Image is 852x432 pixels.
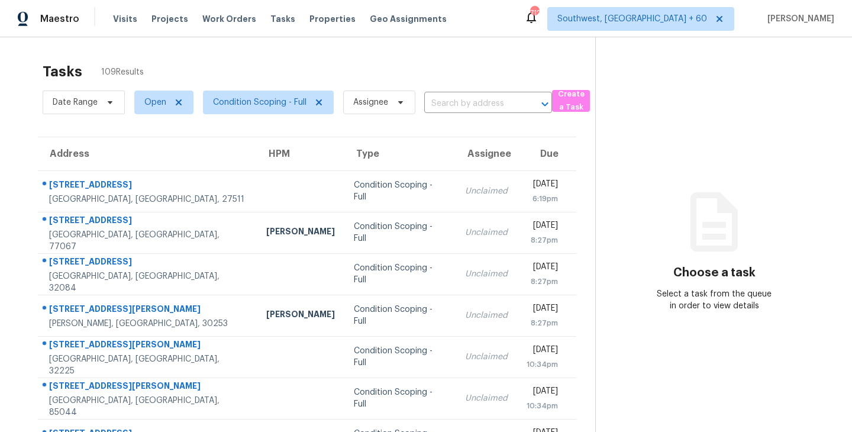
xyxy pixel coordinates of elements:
[530,7,538,19] div: 712
[257,137,344,170] th: HPM
[370,13,447,25] span: Geo Assignments
[354,262,446,286] div: Condition Scoping - Full
[354,304,446,327] div: Condition Scoping - Full
[49,303,247,318] div: [STREET_ADDRESS][PERSON_NAME]
[354,179,446,203] div: Condition Scoping - Full
[49,395,247,418] div: [GEOGRAPHIC_DATA], [GEOGRAPHIC_DATA], 85044
[53,96,98,108] span: Date Range
[49,338,247,353] div: [STREET_ADDRESS][PERSON_NAME]
[43,66,82,78] h2: Tasks
[309,13,356,25] span: Properties
[151,13,188,25] span: Projects
[38,137,257,170] th: Address
[49,179,247,194] div: [STREET_ADDRESS]
[354,386,446,410] div: Condition Scoping - Full
[465,268,508,280] div: Unclaimed
[49,270,247,294] div: [GEOGRAPHIC_DATA], [GEOGRAPHIC_DATA], 32084
[101,66,144,78] span: 109 Results
[353,96,388,108] span: Assignee
[527,261,558,276] div: [DATE]
[49,214,247,229] div: [STREET_ADDRESS]
[344,137,456,170] th: Type
[557,13,707,25] span: Southwest, [GEOGRAPHIC_DATA] + 60
[527,317,558,329] div: 8:27pm
[213,96,306,108] span: Condition Scoping - Full
[527,178,558,193] div: [DATE]
[49,194,247,205] div: [GEOGRAPHIC_DATA], [GEOGRAPHIC_DATA], 27511
[527,385,558,400] div: [DATE]
[456,137,517,170] th: Assignee
[527,234,558,246] div: 8:27pm
[424,95,519,113] input: Search by address
[266,225,335,240] div: [PERSON_NAME]
[465,310,508,321] div: Unclaimed
[465,185,508,197] div: Unclaimed
[49,229,247,253] div: [GEOGRAPHIC_DATA], [GEOGRAPHIC_DATA], 77067
[552,90,590,112] button: Create a Task
[558,88,584,115] span: Create a Task
[202,13,256,25] span: Work Orders
[465,351,508,363] div: Unclaimed
[270,15,295,23] span: Tasks
[527,400,558,412] div: 10:34pm
[40,13,79,25] span: Maestro
[49,318,247,330] div: [PERSON_NAME], [GEOGRAPHIC_DATA], 30253
[266,308,335,323] div: [PERSON_NAME]
[49,256,247,270] div: [STREET_ADDRESS]
[49,353,247,377] div: [GEOGRAPHIC_DATA], [GEOGRAPHIC_DATA], 32225
[354,345,446,369] div: Condition Scoping - Full
[144,96,166,108] span: Open
[465,392,508,404] div: Unclaimed
[655,288,774,312] div: Select a task from the queue in order to view details
[527,344,558,359] div: [DATE]
[527,276,558,288] div: 8:27pm
[113,13,137,25] span: Visits
[673,267,756,279] h3: Choose a task
[465,227,508,238] div: Unclaimed
[527,193,558,205] div: 6:19pm
[517,137,576,170] th: Due
[527,359,558,370] div: 10:34pm
[763,13,834,25] span: [PERSON_NAME]
[527,220,558,234] div: [DATE]
[354,221,446,244] div: Condition Scoping - Full
[537,96,553,112] button: Open
[49,380,247,395] div: [STREET_ADDRESS][PERSON_NAME]
[527,302,558,317] div: [DATE]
